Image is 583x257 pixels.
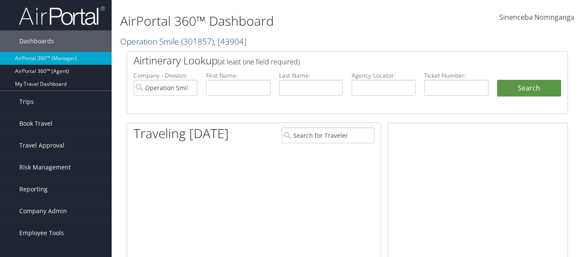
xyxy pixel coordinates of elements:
a: Operation Smile [120,36,246,47]
span: Trips [19,91,34,112]
a: Sinenceba Nomnganga [499,4,574,31]
label: Last Name: [279,71,343,80]
h2: Airtinerary Lookup [134,53,525,68]
label: First Name: [206,71,270,80]
h1: Traveling [DATE] [134,124,229,142]
label: Ticket Number: [424,71,488,80]
span: Book Travel [19,113,52,134]
span: Company Admin [19,200,67,222]
img: airportal-logo.png [19,6,105,26]
label: Agency Locator: [352,71,416,80]
span: Reporting [19,178,48,200]
span: Dashboards [19,30,54,52]
span: (at least one field required) [218,57,300,67]
span: Risk Management [19,157,71,178]
label: Company - Division: [134,71,197,80]
span: ( 301857 ) [181,36,214,47]
button: Search [497,80,561,97]
h1: AirPortal 360™ Dashboard [120,12,423,30]
span: Sinenceba Nomnganga [499,12,574,22]
input: Search for Traveler [282,127,374,143]
span: Employee Tools [19,222,64,244]
span: Travel Approval [19,135,64,156]
span: , [ 43904 ] [214,36,246,47]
